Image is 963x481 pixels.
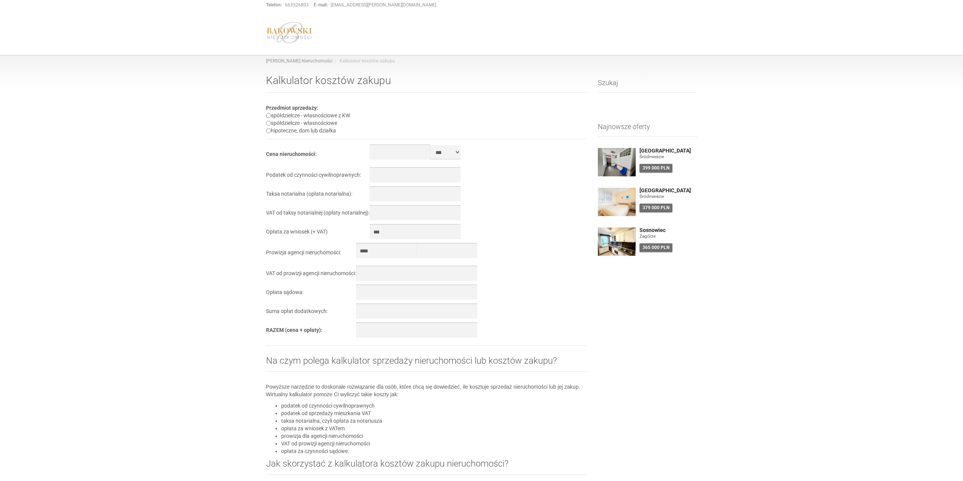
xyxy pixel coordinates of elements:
[331,2,436,8] a: [EMAIL_ADDRESS][PERSON_NAME][DOMAIN_NAME]
[598,123,697,137] h3: Najnowsze oferty
[639,227,697,233] a: Sosnowiec
[266,243,356,266] td: Prowizja agencji nieruchomości:
[266,327,322,333] b: RAZEM (cena + opłaty):
[281,402,587,409] li: podatek od czynności cywilnoprawnych
[266,75,587,93] h1: Kalkulator kosztów zakupu
[266,356,587,372] h2: Na czym polega kalkulator sprzedaży nieruchomości lub kosztów zakupu?
[266,383,587,398] p: Powyższe narzędzie to doskonałe rozwiązanie dla osób, które chcą się dowiedzieć, ile kosztuje spr...
[639,164,672,173] div: 399 000 PLN
[266,285,356,304] td: Opłata sądowa:
[281,440,587,447] li: VAT od prowizji agencji nieruchomości
[333,58,395,64] li: Kalkulator kosztów zakupu
[281,447,587,455] li: opłata za czynności sądowe.
[639,233,697,240] figure: Zagórze
[266,167,370,186] td: Podatek od czynności cywilnoprawnych:
[266,151,317,157] b: Cena nieruchomości:
[266,224,370,243] td: Opłata za wniosek (+ VAT)
[266,205,370,224] td: VAT od taksy notarialnej (opłaty notarialnej):
[281,417,587,425] li: taksa notarialna, czyli opłata za notariusza
[266,304,356,322] td: Suma opłat dodatkowych:
[266,113,271,118] input: spółdzielcze - własnościowe z KW
[266,22,313,44] img: logo
[639,154,697,160] figure: Śródmieście
[281,425,587,432] li: opłata za wniosek z VATem
[314,2,328,8] strong: E-mail:
[266,2,282,8] strong: Telefon:
[266,186,370,205] td: Taksa notarialna (opłata notarialna):
[266,120,337,126] label: spółdzielcze - własnościowe
[266,121,271,126] input: spółdzielcze - własnościowe
[266,459,587,475] h2: Jak skorzystać z kalkulatora kosztów zakupu nieruchomości?
[639,204,672,212] div: 379 000 PLN
[281,409,587,417] li: podatek od sprzedaży mieszkania VAT
[285,2,309,8] a: 663526803
[266,105,318,111] b: Przedmiot sprzedaży:
[598,79,697,93] h3: Szukaj
[281,432,587,440] li: prowizja dla agencji nieruchomości
[639,148,697,154] a: [GEOGRAPHIC_DATA]
[639,193,697,200] figure: Śródmieście
[266,266,356,285] td: VAT od prowizji agencji nieruchomości:
[266,58,333,64] a: [PERSON_NAME] Nieruchomości
[639,188,697,193] a: [GEOGRAPHIC_DATA]
[266,112,350,118] label: spółdzielcze - własnościowe z KW
[639,243,672,252] div: 365 000 PLN
[266,128,336,134] label: hipoteczne, dom lub działka
[266,128,271,133] input: hipoteczne, dom lub działka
